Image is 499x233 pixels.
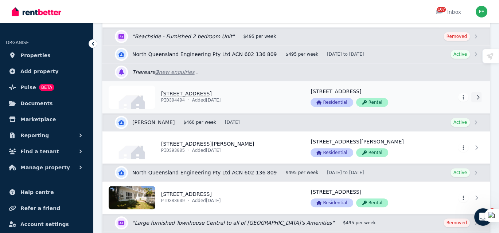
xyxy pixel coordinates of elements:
button: More options [458,93,468,102]
img: RentBetter [12,6,61,17]
span: Reporting [20,131,49,140]
span: Marketplace [20,115,56,124]
a: View details for 9/36 Queens Rd, Railway Estate [302,182,439,214]
a: PulseBETA [6,80,87,95]
span: Properties [20,51,51,60]
a: View details for North Queensland Engineering Pty Ltd ACN 602 136 809 [103,46,490,63]
span: Find a tenant [20,147,59,156]
button: Manage property [6,160,87,175]
p: There are . [132,68,198,76]
iframe: Intercom live chat [474,208,492,226]
a: View details for 8/36 Queens Rd, Hermit Park [103,81,302,113]
a: Help centre [6,185,87,200]
a: Documents [6,96,87,111]
a: 3new enquiries [155,69,195,75]
a: View details for 8/36 Queens Rd, Hermit Park [302,81,439,113]
span: Manage property [20,163,70,172]
a: View details for North Queensland Engineering Pty Ltd ACN 602 136 809 [103,164,490,181]
button: Find a tenant [6,144,87,159]
a: Add property [6,64,87,79]
span: ORGANISE [6,40,29,45]
span: Help centre [20,188,54,197]
a: Edit listing: Large furnished Townhouse Central to all of Townsville's Amenities [103,214,490,232]
span: Add property [20,67,59,76]
a: Marketplace [6,112,87,127]
span: Refer a friend [20,204,60,213]
button: Reporting [6,128,87,143]
div: Inbox [436,8,461,16]
a: View details for 9/36 Queens Rd, Railway Estate [440,182,490,214]
button: More options [458,143,468,152]
span: 2 [489,208,495,214]
a: View details for 8/36 Queens Rd, Hermit Park [440,81,490,113]
a: Edit listing: Beachside - Furnished 2 bedroom Unit [103,28,490,45]
img: Frank frank@northwardrentals.com.au [476,6,487,17]
a: View details for 8/163 Eyre St, North Ward [103,131,302,163]
span: Account settings [20,220,69,229]
a: View details for 9/36 Queens Rd, Railway Estate [103,182,302,214]
a: View details for Teegan White [103,114,490,131]
a: View details for 8/163 Eyre St, North Ward [302,131,439,163]
a: Properties [6,48,87,63]
a: Account settings [6,217,87,232]
a: Refer a friend [6,201,87,216]
span: 107 [437,7,446,12]
a: View details for 8/163 Eyre St, North Ward [440,131,490,163]
span: BETA [39,84,54,91]
span: Documents [20,99,53,108]
strong: 3 [155,69,159,75]
button: More options [458,193,468,202]
span: Pulse [20,83,36,92]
